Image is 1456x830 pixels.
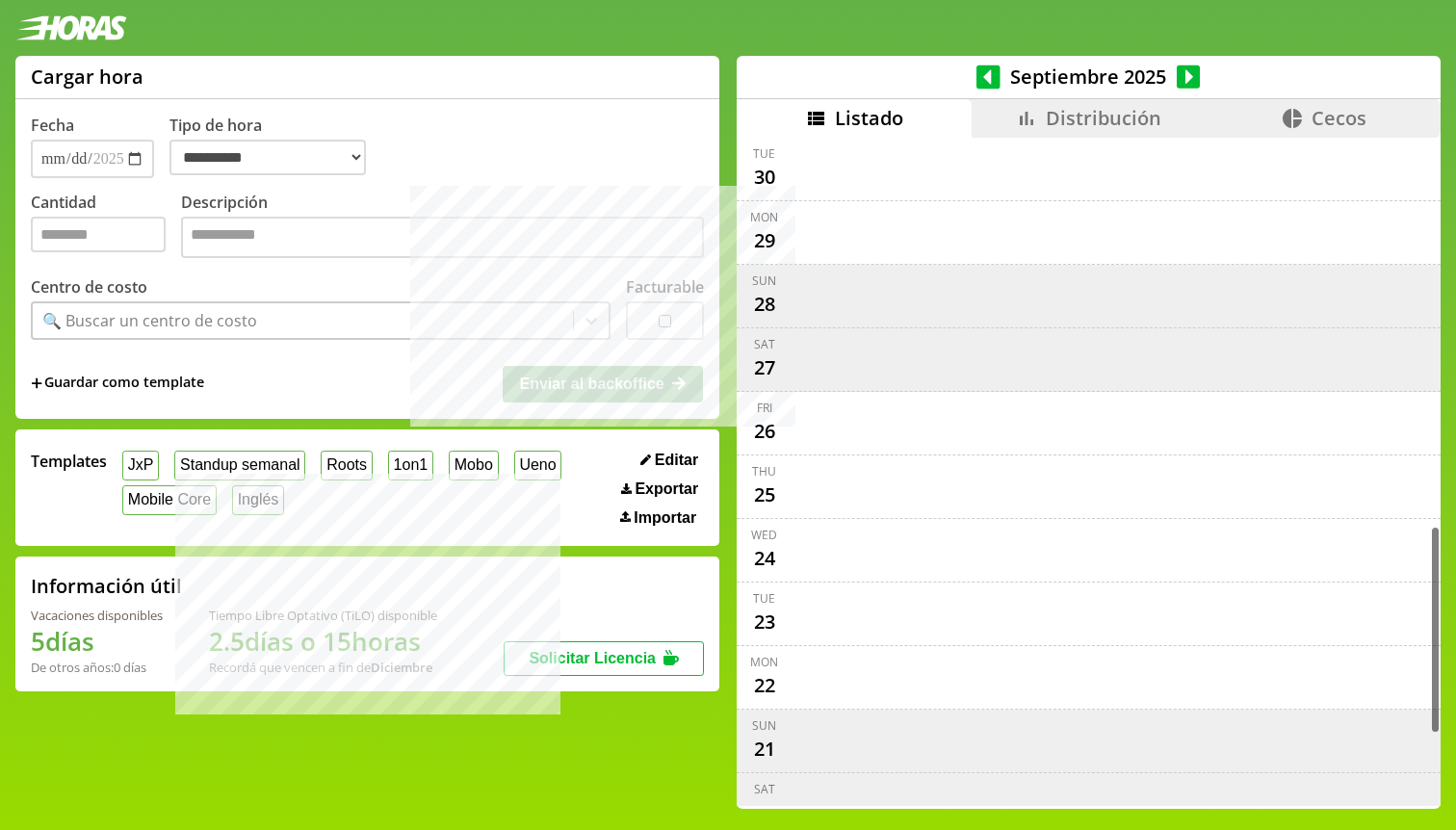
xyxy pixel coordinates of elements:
[749,734,780,765] div: 21
[749,797,780,828] div: 20
[1046,105,1161,131] span: Distribución
[181,192,704,263] label: Descripción
[749,480,780,510] div: 25
[757,400,772,416] div: Fri
[371,659,432,676] b: Diciembre
[209,607,437,624] div: Tiempo Libre Optativo (TiLO) disponible
[31,192,181,263] label: Cantidad
[749,670,780,701] div: 22
[750,209,778,225] div: Mon
[31,607,163,624] div: Vacaciones disponibles
[626,276,704,298] label: Facturable
[321,451,372,480] button: Roots
[31,624,163,659] h1: 5 días
[635,480,698,498] span: Exportar
[504,641,704,676] button: Solicitar Licencia
[749,352,780,383] div: 27
[655,452,698,469] span: Editar
[42,310,257,331] div: 🔍 Buscar un centro de costo
[31,64,143,90] h1: Cargar hora
[181,217,704,258] textarea: Descripción
[634,509,696,527] span: Importar
[1001,64,1177,90] span: Septiembre 2025
[749,289,780,320] div: 28
[232,485,284,515] button: Inglés
[752,463,776,480] div: Thu
[31,276,147,298] label: Centro de costo
[31,659,163,676] div: De otros años: 0 días
[169,115,381,178] label: Tipo de hora
[209,624,437,659] h1: 2.5 días o 15 horas
[1312,105,1366,131] span: Cecos
[749,416,780,447] div: 26
[388,451,433,480] button: 1on1
[753,590,775,607] div: Tue
[635,451,704,470] button: Editar
[749,607,780,637] div: 23
[31,573,182,599] h2: Información útil
[514,451,562,480] button: Ueno
[615,480,704,499] button: Exportar
[737,138,1441,806] div: scrollable content
[754,781,775,797] div: Sat
[752,717,776,734] div: Sun
[749,225,780,256] div: 29
[529,650,656,666] span: Solicitar Licencia
[31,451,107,472] span: Templates
[749,162,780,193] div: 30
[31,373,204,394] span: +Guardar como template
[31,115,74,136] label: Fecha
[753,145,775,162] div: Tue
[749,543,780,574] div: 24
[31,373,42,394] span: +
[752,272,776,289] div: Sun
[15,15,127,40] img: logotipo
[122,485,217,515] button: Mobile Core
[169,140,366,175] select: Tipo de hora
[31,217,166,252] input: Cantidad
[754,336,775,352] div: Sat
[209,659,437,676] div: Recordá que vencen a fin de
[174,451,305,480] button: Standup semanal
[750,654,778,670] div: Mon
[449,451,499,480] button: Mobo
[122,451,159,480] button: JxP
[751,527,777,543] div: Wed
[835,105,903,131] span: Listado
